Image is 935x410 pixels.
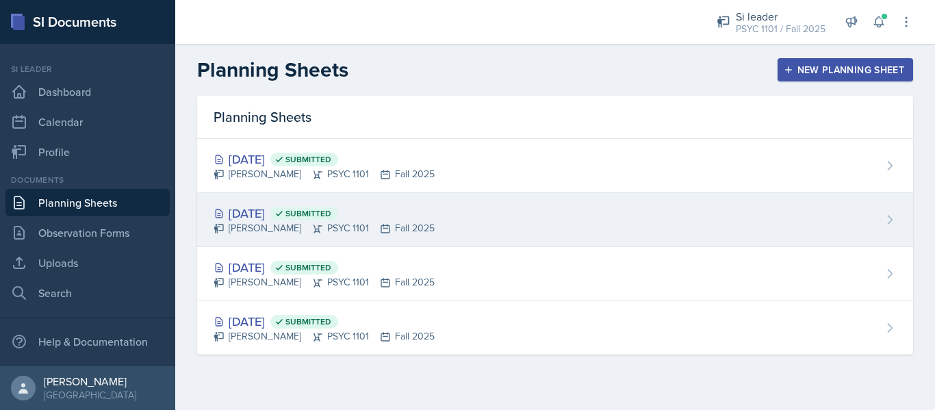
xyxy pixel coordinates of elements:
div: [PERSON_NAME] PSYC 1101 Fall 2025 [214,221,435,235]
div: [DATE] [214,204,435,222]
a: Observation Forms [5,219,170,246]
a: Dashboard [5,78,170,105]
div: Planning Sheets [197,96,913,139]
div: New Planning Sheet [786,64,904,75]
h2: Planning Sheets [197,57,348,82]
div: [PERSON_NAME] PSYC 1101 Fall 2025 [214,275,435,290]
a: [DATE] Submitted [PERSON_NAME]PSYC 1101Fall 2025 [197,193,913,247]
div: [PERSON_NAME] PSYC 1101 Fall 2025 [214,329,435,344]
span: Submitted [285,316,331,327]
span: Submitted [285,262,331,273]
a: [DATE] Submitted [PERSON_NAME]PSYC 1101Fall 2025 [197,139,913,193]
div: [DATE] [214,312,435,331]
span: Submitted [285,208,331,219]
div: [GEOGRAPHIC_DATA] [44,388,136,402]
span: Submitted [285,154,331,165]
div: PSYC 1101 / Fall 2025 [736,22,825,36]
a: Profile [5,138,170,166]
div: Help & Documentation [5,328,170,355]
a: [DATE] Submitted [PERSON_NAME]PSYC 1101Fall 2025 [197,301,913,355]
a: Planning Sheets [5,189,170,216]
a: Search [5,279,170,307]
div: [DATE] [214,150,435,168]
a: [DATE] Submitted [PERSON_NAME]PSYC 1101Fall 2025 [197,247,913,301]
div: [DATE] [214,258,435,277]
a: Uploads [5,249,170,277]
div: [PERSON_NAME] PSYC 1101 Fall 2025 [214,167,435,181]
div: Si leader [736,8,825,25]
a: Calendar [5,108,170,136]
button: New Planning Sheet [778,58,913,81]
div: [PERSON_NAME] [44,374,136,388]
div: Documents [5,174,170,186]
div: Si leader [5,63,170,75]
